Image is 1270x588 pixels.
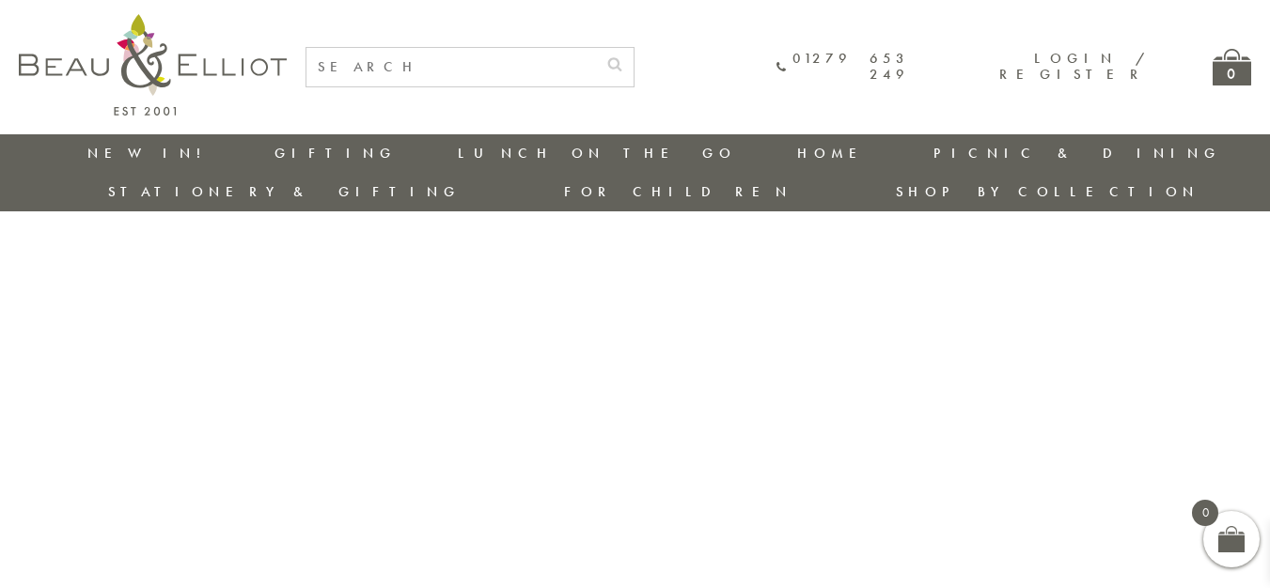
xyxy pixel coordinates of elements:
a: 01279 653 249 [776,51,909,84]
input: SEARCH [306,48,596,86]
a: Login / Register [999,49,1147,84]
a: New in! [87,144,213,162]
a: Home [797,144,872,162]
a: Picnic & Dining [933,144,1221,162]
img: logo [19,14,287,116]
a: Gifting [274,144,397,162]
a: Stationery & Gifting [108,182,461,201]
a: Shop by collection [896,182,1199,201]
a: 0 [1213,49,1251,85]
a: For Children [564,182,792,201]
span: 0 [1192,500,1218,526]
a: Lunch On The Go [458,144,736,162]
